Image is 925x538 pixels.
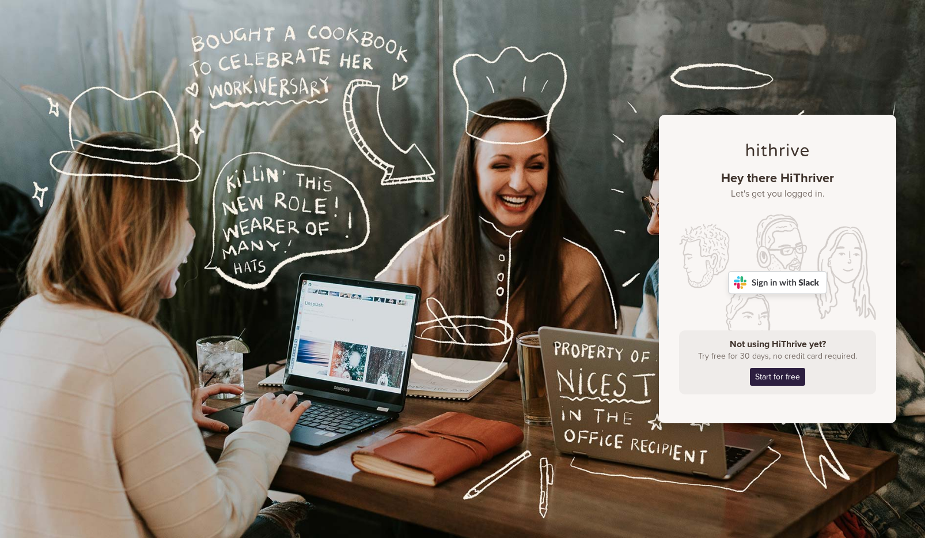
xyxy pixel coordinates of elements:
h1: Hey there HiThriver [679,171,876,200]
small: Let's get you logged in. [679,189,876,200]
img: hithrive-logo-dark.4eb238aa.svg [746,144,809,156]
img: Sign in with Slack [728,271,827,294]
h4: Not using HiThrive yet? [688,339,867,350]
p: Try free for 30 days, no credit card required. [688,350,867,362]
a: Start for free [750,368,805,386]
